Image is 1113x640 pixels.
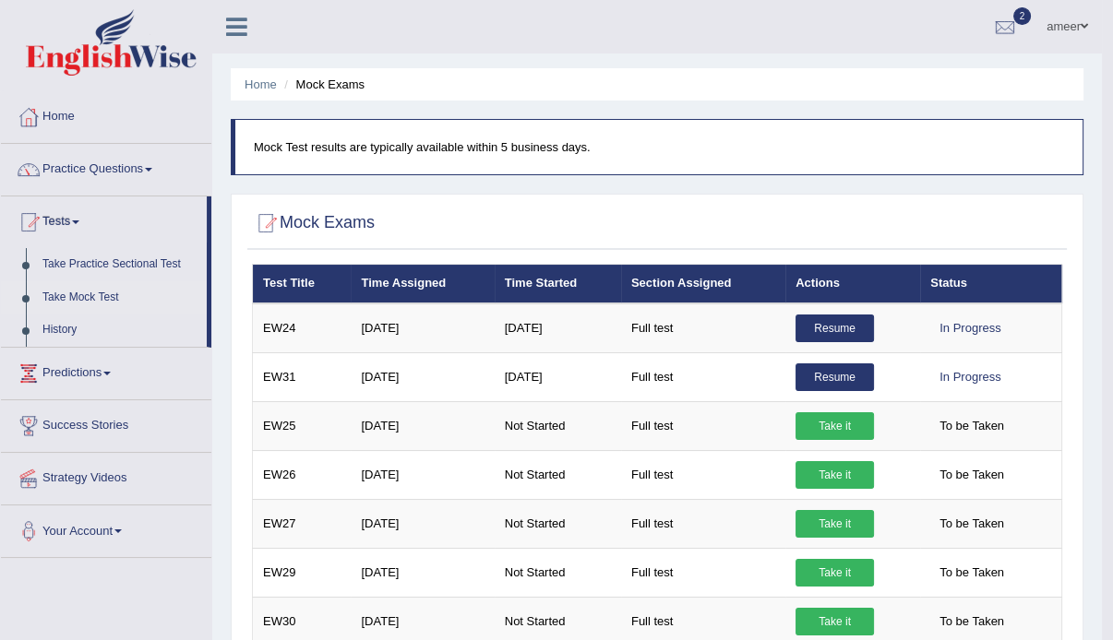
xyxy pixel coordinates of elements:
td: EW29 [253,548,352,597]
th: Actions [785,265,920,303]
span: To be Taken [930,510,1013,538]
td: EW31 [253,352,352,401]
th: Status [920,265,1061,303]
a: Home [245,77,277,91]
a: Predictions [1,348,211,394]
th: Test Title [253,265,352,303]
td: Not Started [495,548,621,597]
a: Your Account [1,505,211,551]
td: EW25 [253,401,352,450]
td: [DATE] [351,499,494,548]
td: Full test [621,303,785,353]
td: Full test [621,548,785,597]
span: To be Taken [930,412,1013,440]
div: In Progress [930,314,1010,342]
td: Full test [621,352,785,401]
td: [DATE] [495,352,621,401]
td: EW27 [253,499,352,548]
td: Not Started [495,450,621,499]
td: [DATE] [351,352,494,401]
a: Strategy Videos [1,453,211,499]
a: History [34,314,207,347]
a: Home [1,91,211,137]
td: Not Started [495,499,621,548]
td: Not Started [495,401,621,450]
li: Mock Exams [280,76,365,93]
div: In Progress [930,363,1010,391]
a: Take it [796,461,874,489]
td: [DATE] [351,401,494,450]
span: To be Taken [930,559,1013,587]
td: Full test [621,401,785,450]
h2: Mock Exams [252,209,375,237]
a: Resume [796,314,874,342]
span: 2 [1013,7,1032,25]
a: Take it [796,608,874,635]
a: Success Stories [1,400,211,446]
td: [DATE] [351,548,494,597]
span: To be Taken [930,461,1013,489]
a: Take Practice Sectional Test [34,248,207,281]
td: [DATE] [351,450,494,499]
th: Time Assigned [351,265,494,303]
td: EW26 [253,450,352,499]
p: Mock Test results are typically available within 5 business days. [254,138,1064,156]
td: Full test [621,450,785,499]
td: EW24 [253,303,352,353]
a: Practice Questions [1,144,211,190]
a: Take it [796,412,874,440]
span: To be Taken [930,608,1013,635]
a: Take it [796,510,874,538]
td: [DATE] [351,303,494,353]
a: Resume [796,363,874,391]
a: Take Mock Test [34,281,207,314]
td: [DATE] [495,303,621,353]
th: Time Started [495,265,621,303]
a: Tests [1,196,207,243]
a: Take it [796,559,874,587]
th: Section Assigned [621,265,785,303]
td: Full test [621,499,785,548]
